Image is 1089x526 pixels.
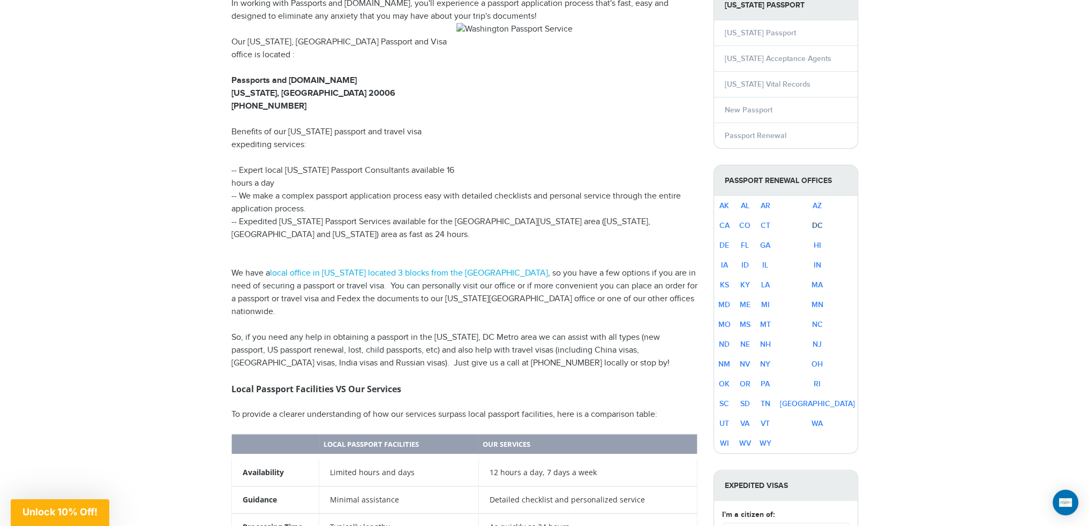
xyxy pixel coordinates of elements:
img: Washington Passport Service [456,23,697,188]
a: PA [761,379,770,388]
a: VA [740,419,749,428]
label: I'm a citizen of: [722,509,775,520]
strong: Guidance [243,494,277,505]
a: OH [812,360,823,369]
a: MI [761,300,770,309]
a: CT [761,221,770,230]
strong: Expedited Visas [714,470,858,501]
a: MA [812,280,823,289]
a: GA [760,241,770,250]
a: CA [719,221,730,230]
a: [US_STATE] Vital Records [725,80,810,89]
strong: Passports and [DOMAIN_NAME] [231,75,357,86]
a: WY [760,439,771,448]
a: OR [740,379,750,388]
a: MT [760,320,771,329]
h3: Local Passport Facilities VS Our Services [231,383,697,395]
a: NH [760,340,771,349]
a: RI [814,379,821,388]
a: AR [761,201,770,210]
a: VT [761,419,770,428]
td: Minimal assistance [319,486,478,513]
a: NY [760,360,770,369]
td: 12 hours a day, 7 days a week [478,456,697,486]
th: Local Passport Facilities [319,434,478,456]
a: ND [719,340,730,349]
p: So, if you need any help in obtaining a passport in the [US_STATE], DC Metro area we can assist w... [231,331,697,370]
td: Detailed checklist and personalized service [478,486,697,513]
a: KY [740,280,750,289]
strong: [US_STATE], [GEOGRAPHIC_DATA] 20006 [PHONE_NUMBER] [231,88,395,111]
a: NV [740,360,750,369]
strong: Availability [243,467,284,477]
a: local office in [US_STATE] located 3 blocks from the [GEOGRAPHIC_DATA] [270,268,548,278]
a: SD [740,399,750,408]
a: Passport Renewal [725,131,786,140]
a: NE [740,340,750,349]
a: MD [718,300,730,309]
div: Unlock 10% Off! [11,499,109,526]
a: OK [719,379,730,388]
a: WA [812,419,823,428]
td: Limited hours and days [319,456,478,486]
p: Benefits of our [US_STATE] passport and travel visa expediting services: -- Expert local [US_STAT... [231,126,697,254]
a: HI [814,241,821,250]
p: Our [US_STATE], [GEOGRAPHIC_DATA] Passport and Visa office is located : [231,36,697,113]
a: UT [719,419,729,428]
a: AK [719,201,729,210]
a: NM [718,360,730,369]
p: To provide a clearer understanding of how our services surpass local passport facilities, here is... [231,408,697,421]
a: DC [812,221,823,230]
a: MS [740,320,750,329]
a: KS [720,280,729,289]
a: IL [762,261,768,270]
a: [GEOGRAPHIC_DATA] [780,399,855,408]
a: MO [718,320,731,329]
a: ID [741,261,749,270]
a: MN [812,300,823,309]
strong: Passport Renewal Offices [714,165,858,196]
a: WI [720,439,729,448]
a: TN [761,399,770,408]
a: NC [812,320,823,329]
a: DE [719,241,729,250]
a: New Passport [725,105,772,115]
a: [US_STATE] Passport [725,28,796,37]
a: IN [814,261,821,270]
span: Unlock 10% Off! [22,506,97,517]
a: CO [739,221,750,230]
a: IA [721,261,728,270]
p: We have a , so you have a few options if you are in need of securing a passport or travel visa. Y... [231,267,697,318]
a: AZ [813,201,822,210]
a: AL [741,201,749,210]
th: Our Services [478,434,697,456]
a: [US_STATE] Acceptance Agents [725,54,831,63]
a: LA [761,280,770,289]
div: Open Intercom Messenger [1053,490,1078,515]
a: FL [741,241,749,250]
a: NJ [813,340,822,349]
a: ME [740,300,750,309]
a: WV [739,439,751,448]
a: SC [719,399,729,408]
